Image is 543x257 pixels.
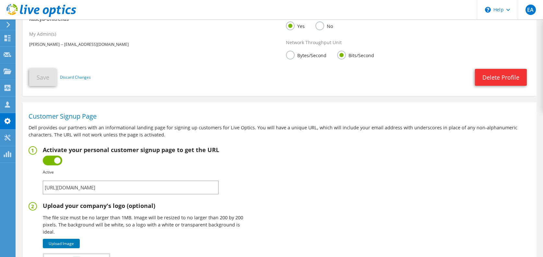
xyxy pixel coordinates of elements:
[525,5,536,15] span: EA
[286,51,326,59] label: Bytes/Second
[475,69,527,86] a: Delete Profile
[29,69,57,86] button: Save
[29,31,56,37] label: My Admin(s)
[485,7,491,13] svg: \n
[29,113,527,120] h1: Customer Signup Page
[60,74,91,81] a: Discard Changes
[286,21,305,30] label: Yes
[43,214,245,236] p: The file size must be no larger than 1MB. Image will be resized to no larger than 200 by 200 pixe...
[315,21,333,30] label: No
[43,239,80,248] a: Upload Image
[286,39,342,46] label: Network Throughput Unit
[43,169,54,175] b: Active
[29,124,531,138] p: Dell provides our partners with an informational landing page for signing up customers for Live O...
[29,42,129,47] span: [PERSON_NAME] -- [EMAIL_ADDRESS][DOMAIN_NAME]
[43,146,219,153] h2: Activate your personal customer signup page to get the URL
[43,202,245,209] h2: Upload your company's logo (optional)
[337,51,374,59] label: Bits/Second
